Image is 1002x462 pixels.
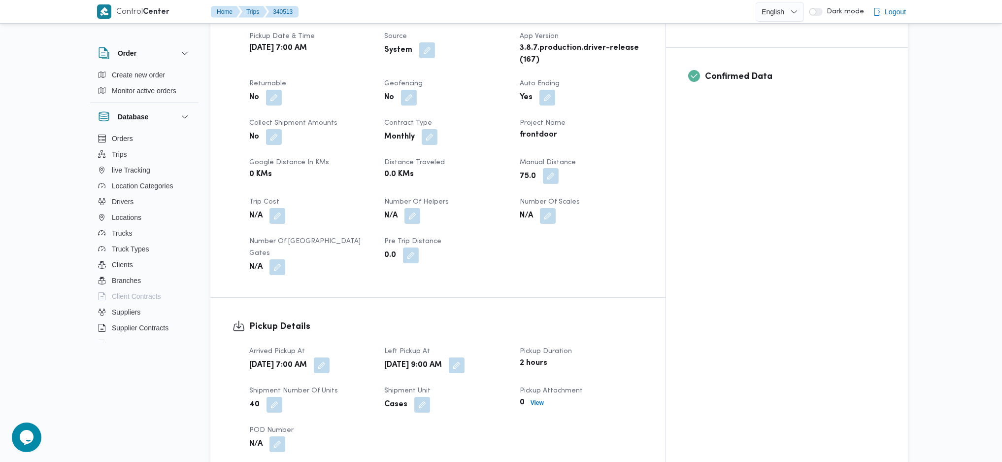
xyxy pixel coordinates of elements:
[94,241,195,257] button: Truck Types
[520,129,557,141] b: frontdoor
[249,359,307,371] b: [DATE] 7:00 AM
[94,83,195,99] button: Monitor active orders
[249,210,263,222] b: N/A
[520,80,560,87] span: Auto Ending
[384,131,415,143] b: Monthly
[97,4,111,19] img: X8yXhbKr1z7QwAAAABJRU5ErkJggg==
[94,146,195,162] button: Trips
[705,70,886,83] h3: Confirmed Data
[384,238,441,245] span: Pre Trip Distance
[90,67,199,103] div: Order
[384,199,449,205] span: Number of Helpers
[112,338,136,350] span: Devices
[384,80,423,87] span: Geofencing
[249,120,337,126] span: Collect Shipment Amounts
[112,227,132,239] span: Trucks
[112,290,161,302] span: Client Contracts
[249,80,286,87] span: Returnable
[249,261,263,273] b: N/A
[94,162,195,178] button: live Tracking
[384,359,442,371] b: [DATE] 9:00 AM
[112,275,141,286] span: Branches
[384,120,432,126] span: Contract Type
[94,131,195,146] button: Orders
[112,180,173,192] span: Location Categories
[112,306,140,318] span: Suppliers
[249,42,307,54] b: [DATE] 7:00 AM
[94,288,195,304] button: Client Contracts
[520,33,559,39] span: App Version
[249,199,279,205] span: Trip Cost
[112,212,141,223] span: Locations
[249,320,643,333] h3: Pickup Details
[249,159,329,166] span: Google distance in KMs
[94,273,195,288] button: Branches
[94,336,195,352] button: Devices
[249,169,272,180] b: 0 KMs
[98,111,191,123] button: Database
[520,159,576,166] span: Manual Distance
[94,257,195,273] button: Clients
[520,397,525,409] b: 0
[112,133,133,144] span: Orders
[520,42,641,66] b: 3.8.7.production.driver-release (167)
[520,171,536,182] b: 75.0
[520,357,547,369] b: 2 hours
[249,92,259,104] b: No
[112,85,176,97] span: Monitor active orders
[384,399,407,411] b: Cases
[869,2,910,22] button: Logout
[94,210,195,225] button: Locations
[118,47,136,59] h3: Order
[143,8,169,16] b: Center
[384,249,396,261] b: 0.0
[249,348,305,355] span: Arrived Pickup At
[10,423,41,452] iframe: chat widget
[98,47,191,59] button: Order
[384,159,445,166] span: Distance Traveled
[94,225,195,241] button: Trucks
[527,397,548,409] button: View
[384,388,431,394] span: Shipment Unit
[94,320,195,336] button: Supplier Contracts
[249,388,338,394] span: Shipment Number of Units
[249,438,263,450] b: N/A
[520,92,533,104] b: Yes
[384,92,394,104] b: No
[384,169,414,180] b: 0.0 KMs
[112,243,149,255] span: Truck Types
[94,178,195,194] button: Location Categories
[265,6,299,18] button: 340513
[384,44,412,56] b: System
[112,164,150,176] span: live Tracking
[249,238,361,256] span: Number of [GEOGRAPHIC_DATA] Gates
[520,120,566,126] span: Project Name
[249,427,294,433] span: POD Number
[249,33,315,39] span: Pickup date & time
[238,6,267,18] button: Trips
[94,67,195,83] button: Create new order
[112,259,133,271] span: Clients
[112,69,165,81] span: Create new order
[249,399,260,411] b: 40
[520,348,572,355] span: Pickup Duration
[94,194,195,210] button: Drivers
[112,322,168,334] span: Supplier Contracts
[211,6,240,18] button: Home
[94,304,195,320] button: Suppliers
[90,131,199,344] div: Database
[520,388,583,394] span: Pickup Attachment
[531,399,544,406] b: View
[112,196,134,208] span: Drivers
[520,210,533,222] b: N/A
[384,210,398,222] b: N/A
[823,8,864,16] span: Dark mode
[384,33,407,39] span: Source
[520,199,580,205] span: Number of Scales
[118,111,148,123] h3: Database
[384,348,430,355] span: Left Pickup At
[885,6,906,18] span: Logout
[112,148,127,160] span: Trips
[249,131,259,143] b: No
